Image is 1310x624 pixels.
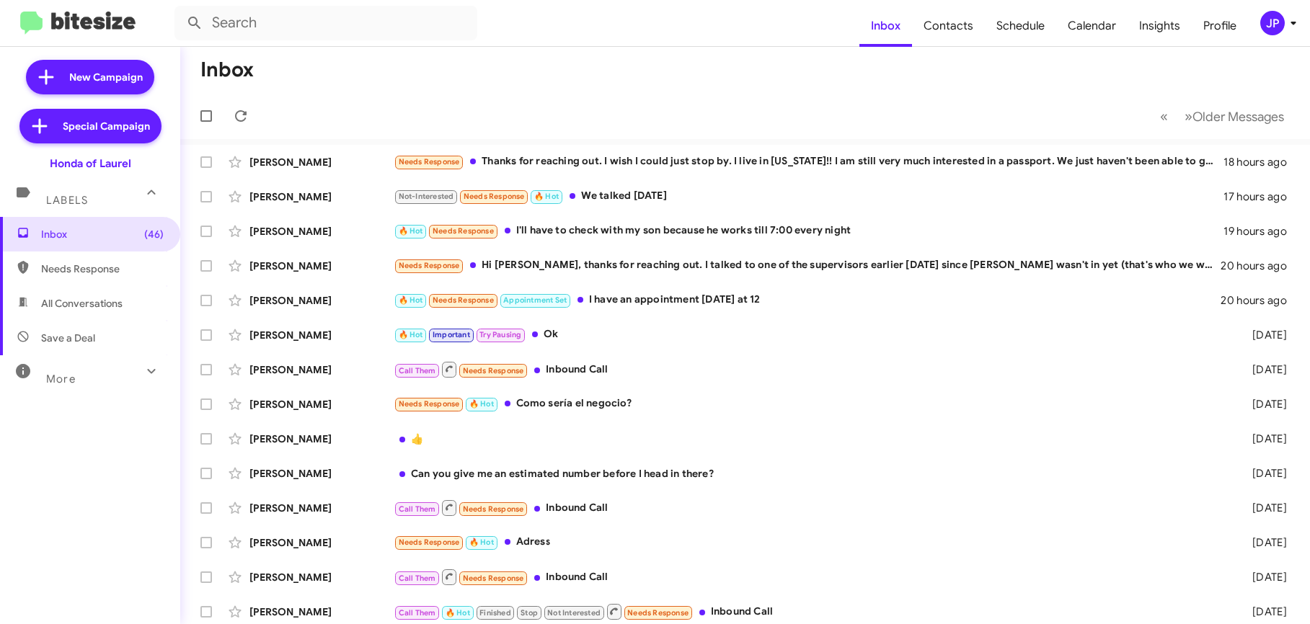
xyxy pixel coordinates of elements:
input: Search [174,6,477,40]
nav: Page navigation example [1152,102,1293,131]
a: Schedule [985,5,1056,47]
span: Needs Response [463,366,524,375]
div: [PERSON_NAME] [249,432,394,446]
h1: Inbox [200,58,254,81]
div: [DATE] [1231,362,1298,377]
div: Honda of Laurel [50,156,131,171]
div: Can you give me an estimated number before I head in there? [394,466,1231,481]
div: Como sería el negocio? [394,396,1231,412]
span: 🔥 Hot [534,192,559,201]
span: Appointment Set [503,295,567,305]
span: Inbox [41,227,164,241]
div: [PERSON_NAME] [249,155,394,169]
div: [PERSON_NAME] [249,259,394,273]
span: Not-Interested [399,192,454,201]
span: Needs Response [463,574,524,583]
span: Special Campaign [63,119,150,133]
a: Special Campaign [19,109,161,143]
a: Inbox [859,5,912,47]
a: Profile [1192,5,1248,47]
button: Next [1176,102,1293,131]
button: JP [1248,11,1294,35]
div: [PERSON_NAME] [249,535,394,550]
span: 🔥 Hot [446,608,470,618]
a: Calendar [1056,5,1128,47]
span: Call Them [399,366,436,375]
a: New Campaign [26,60,154,94]
div: Inbound Call [394,568,1231,586]
span: Finished [479,608,511,618]
div: Ok [394,326,1231,343]
div: 19 hours ago [1223,224,1298,239]
span: « [1160,107,1168,125]
span: Needs Response [399,538,460,547]
span: Important [433,330,470,339]
span: Needs Response [627,608,689,618]
div: I have an appointment [DATE] at 12 [394,292,1221,308]
div: [PERSON_NAME] [249,605,394,619]
span: More [46,373,76,385]
span: 🔥 Hot [399,295,423,305]
div: [DATE] [1231,432,1298,446]
div: Inbound Call [394,602,1231,620]
span: Needs Response [399,399,460,409]
div: Thanks for reaching out. I wish I could just stop by. I live in [US_STATE]!! I am still very much... [394,153,1223,170]
div: Hi [PERSON_NAME], thanks for reaching out. I talked to one of the supervisors earlier [DATE] sinc... [394,257,1221,274]
span: Stop [521,608,538,618]
button: Previous [1151,102,1177,131]
div: [DATE] [1231,328,1298,342]
span: Save a Deal [41,331,95,345]
a: Contacts [912,5,985,47]
div: 18 hours ago [1223,155,1298,169]
div: 17 hours ago [1223,190,1298,204]
span: Needs Response [399,261,460,270]
span: Needs Response [41,262,164,276]
div: We talked [DATE] [394,188,1223,205]
div: [DATE] [1231,466,1298,481]
span: Call Them [399,504,436,514]
span: Older Messages [1192,109,1284,125]
div: [PERSON_NAME] [249,224,394,239]
span: 🔥 Hot [399,330,423,339]
div: [DATE] [1231,570,1298,584]
div: Inbound Call [394,499,1231,517]
div: [PERSON_NAME] [249,362,394,377]
span: 🔥 Hot [469,399,494,409]
span: Call Them [399,574,436,583]
div: [DATE] [1231,535,1298,550]
div: [DATE] [1231,605,1298,619]
div: [PERSON_NAME] [249,190,394,204]
span: 🔥 Hot [469,538,494,547]
span: Needs Response [399,157,460,166]
div: I'll have to check with my son because he works till 7:00 every night [394,223,1223,239]
span: » [1185,107,1192,125]
span: Labels [46,194,88,207]
div: [PERSON_NAME] [249,570,394,584]
div: [PERSON_NAME] [249,328,394,342]
span: (46) [144,227,164,241]
div: [PERSON_NAME] [249,293,394,308]
span: Needs Response [433,226,494,236]
span: All Conversations [41,296,123,311]
div: [PERSON_NAME] [249,501,394,515]
div: [PERSON_NAME] [249,397,394,411]
div: Adress [394,534,1231,551]
span: 🔥 Hot [399,226,423,236]
span: Call Them [399,608,436,618]
div: [PERSON_NAME] [249,466,394,481]
a: Insights [1128,5,1192,47]
span: Try Pausing [479,330,521,339]
span: Needs Response [464,192,525,201]
span: New Campaign [69,70,143,84]
div: [DATE] [1231,397,1298,411]
div: 20 hours ago [1221,259,1298,273]
span: Needs Response [463,504,524,514]
div: [DATE] [1231,501,1298,515]
div: 20 hours ago [1221,293,1298,308]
